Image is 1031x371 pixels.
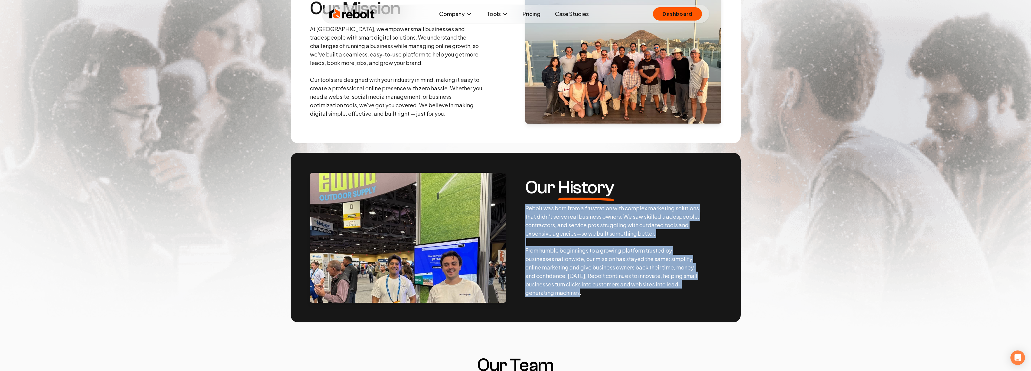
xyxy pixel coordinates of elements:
[310,173,506,303] img: About
[310,25,484,118] p: At [GEOGRAPHIC_DATA], we empower small businesses and tradespeople with smart digital solutions. ...
[550,8,594,20] a: Case Studies
[525,179,700,197] h3: Our
[518,8,545,20] a: Pricing
[434,8,477,20] button: Company
[1010,350,1025,365] div: Open Intercom Messenger
[653,7,702,21] a: Dashboard
[525,204,700,297] p: Rebolt was born from a frustration with complex marketing solutions that didn't serve real busine...
[558,179,614,197] span: History
[329,8,375,20] img: Rebolt Logo
[482,8,513,20] button: Tools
